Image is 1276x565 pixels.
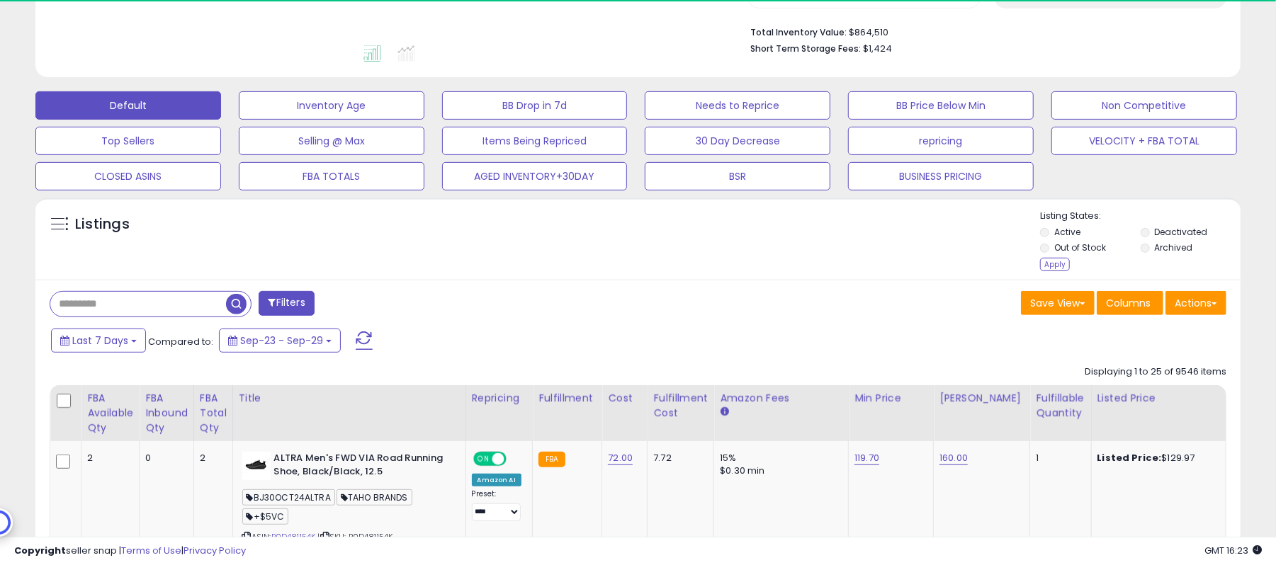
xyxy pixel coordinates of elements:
[939,391,1024,406] div: [PERSON_NAME]
[1036,452,1080,464] div: 1
[35,91,221,120] button: Default
[75,215,130,234] h5: Listings
[863,42,892,55] span: $1,424
[1097,452,1215,464] div: $129.97
[219,329,341,353] button: Sep-23 - Sep-29
[87,452,128,464] div: 2
[240,333,323,348] span: Sep-23 - Sep-29
[750,42,861,55] b: Short Term Storage Fees:
[472,474,521,486] div: Amazon AI
[239,91,424,120] button: Inventory Age
[1155,226,1208,238] label: Deactivated
[1021,291,1095,315] button: Save View
[1097,451,1162,464] b: Listed Price:
[939,451,968,465] a: 160.00
[645,162,830,190] button: BSR
[274,452,446,481] b: ALTRA Men's FWD VIA Road Running Shoe, Black/Black, 12.5
[1106,296,1151,310] span: Columns
[608,391,641,406] div: Cost
[14,544,66,557] strong: Copyright
[72,333,128,348] span: Last 7 Days
[645,127,830,155] button: 30 Day Decrease
[1040,258,1070,271] div: Apply
[239,127,424,155] button: Selling @ Max
[854,451,879,465] a: 119.70
[1097,291,1163,315] button: Columns
[720,391,842,406] div: Amazon Fees
[1054,241,1106,253] label: Out of Stock
[538,452,565,467] small: FBA
[242,452,271,480] img: 31eTt-jgiaL._SL40_.jpg
[1165,291,1226,315] button: Actions
[200,452,222,464] div: 2
[145,452,183,464] div: 0
[121,544,181,557] a: Terms of Use
[645,91,830,120] button: Needs to Reprice
[653,391,708,421] div: Fulfillment Cost
[259,291,314,316] button: Filters
[1085,365,1226,379] div: Displaying 1 to 25 of 9546 items
[750,23,1216,40] li: $864,510
[442,127,628,155] button: Items Being Repriced
[1051,91,1237,120] button: Non Competitive
[317,531,393,542] span: | SKU: B0D481154K
[1155,241,1193,253] label: Archived
[1051,127,1237,155] button: VELOCITY + FBA TOTAL
[1204,544,1262,557] span: 2025-10-7 16:23 GMT
[148,335,213,348] span: Compared to:
[87,391,133,435] div: FBA Available Qty
[720,406,728,418] small: Amazon Fees.
[14,544,246,558] div: seller snap | |
[653,452,703,464] div: 7.72
[538,391,596,406] div: Fulfillment
[184,544,246,557] a: Privacy Policy
[720,464,837,477] div: $0.30 min
[242,508,289,525] span: +$5VC
[608,451,633,465] a: 72.00
[239,391,460,406] div: Title
[1054,226,1080,238] label: Active
[854,391,927,406] div: Min Price
[200,391,227,435] div: FBA Total Qty
[442,162,628,190] button: AGED INVENTORY+30DAY
[472,489,522,521] div: Preset:
[504,453,526,465] span: OFF
[242,489,335,506] span: BJ30OCT24ALTRA
[1097,391,1220,406] div: Listed Price
[848,91,1034,120] button: BB Price Below Min
[337,489,412,506] span: TAHO BRANDS
[145,391,188,435] div: FBA inbound Qty
[1040,210,1241,223] p: Listing States:
[848,127,1034,155] button: repricing
[442,91,628,120] button: BB Drop in 7d
[848,162,1034,190] button: BUSINESS PRICING
[239,162,424,190] button: FBA TOTALS
[475,453,492,465] span: ON
[472,391,527,406] div: Repricing
[35,162,221,190] button: CLOSED ASINS
[720,452,837,464] div: 15%
[1036,391,1085,421] div: Fulfillable Quantity
[35,127,221,155] button: Top Sellers
[750,26,847,38] b: Total Inventory Value:
[271,531,316,543] a: B0D481154K
[51,329,146,353] button: Last 7 Days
